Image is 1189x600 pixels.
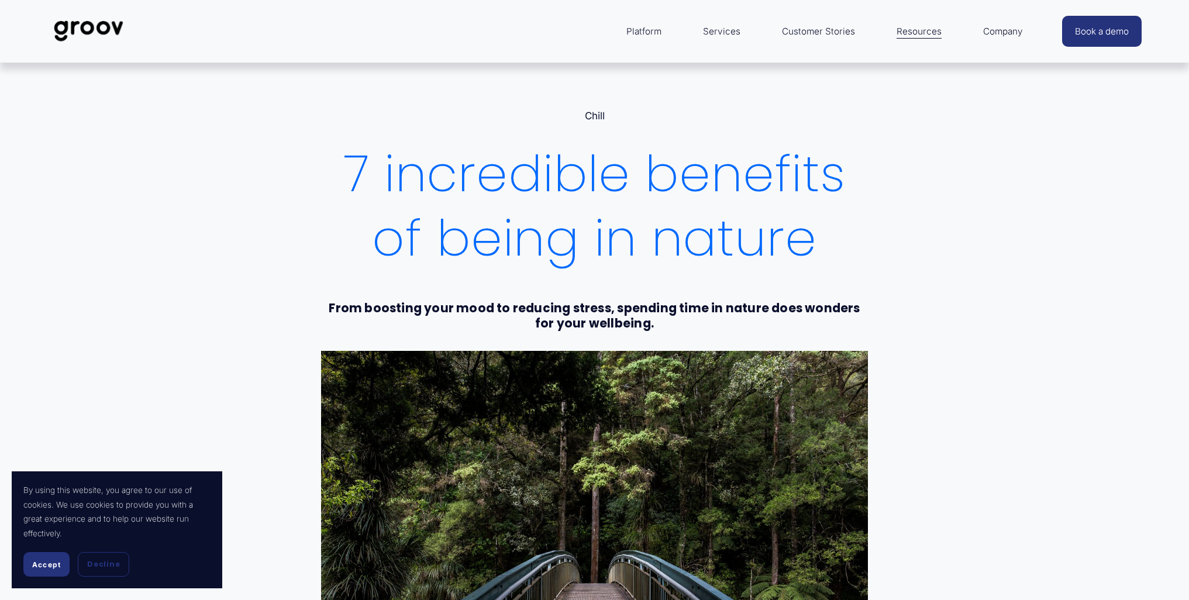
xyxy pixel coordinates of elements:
[891,18,947,46] a: folder dropdown
[626,23,661,40] span: Platform
[23,552,70,577] button: Accept
[897,23,942,40] span: Resources
[23,483,211,540] p: By using this website, you agree to our use of cookies. We use cookies to provide you with a grea...
[776,18,861,46] a: Customer Stories
[983,23,1023,40] span: Company
[329,300,863,332] strong: From boosting your mood to reducing stress, spending time in nature does wonders for your wellbeing.
[977,18,1029,46] a: folder dropdown
[1062,16,1142,47] a: Book a demo
[87,559,120,570] span: Decline
[32,560,61,569] span: Accept
[621,18,667,46] a: folder dropdown
[12,471,222,588] section: Cookie banner
[78,552,129,577] button: Decline
[697,18,746,46] a: Services
[585,110,605,122] a: Chill
[47,12,130,50] img: Groov | Workplace Science Platform | Unlock Performance | Drive Results
[321,142,868,271] h1: 7 incredible benefits of being in nature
